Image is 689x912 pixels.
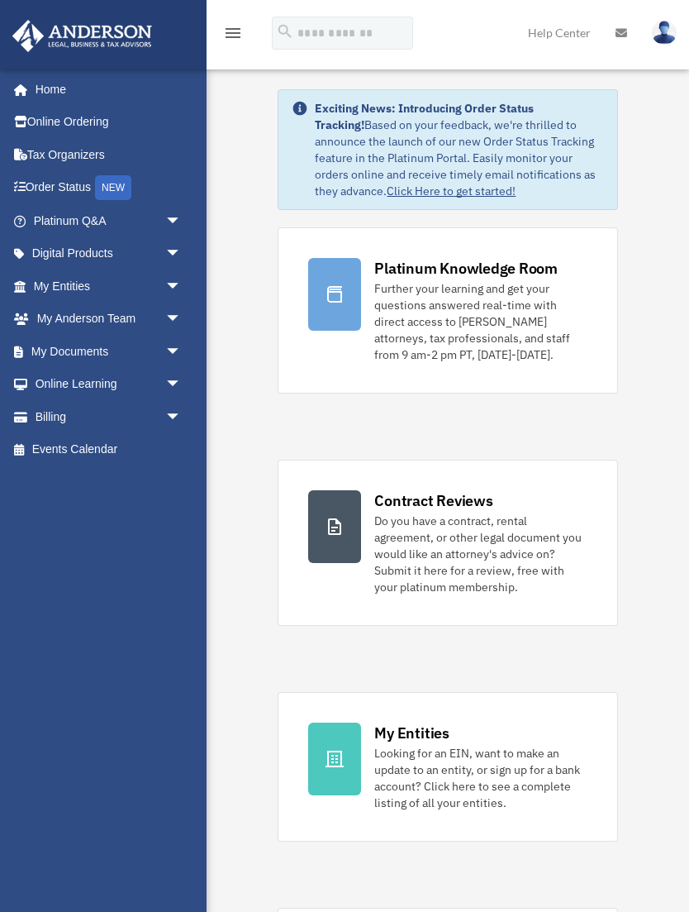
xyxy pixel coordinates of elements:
a: Platinum Q&Aarrow_drop_down [12,204,207,237]
a: Tax Organizers [12,138,207,171]
span: arrow_drop_down [165,237,198,271]
div: My Entities [374,723,449,743]
a: My Documentsarrow_drop_down [12,335,207,368]
div: Do you have a contract, rental agreement, or other legal document you would like an attorney's ad... [374,513,587,595]
div: Based on your feedback, we're thrilled to announce the launch of our new Order Status Tracking fe... [315,100,603,199]
a: Billingarrow_drop_down [12,400,207,433]
div: Contract Reviews [374,490,492,511]
a: Online Ordering [12,106,207,139]
a: Digital Productsarrow_drop_down [12,237,207,270]
div: Further your learning and get your questions answered real-time with direct access to [PERSON_NAM... [374,280,587,363]
span: arrow_drop_down [165,303,198,337]
strong: Exciting News: Introducing Order Status Tracking! [315,101,534,132]
div: NEW [95,175,131,200]
img: User Pic [652,21,677,45]
a: My Entities Looking for an EIN, want to make an update to an entity, or sign up for a bank accoun... [278,692,617,842]
span: arrow_drop_down [165,368,198,402]
i: menu [223,23,243,43]
a: Home [12,73,198,106]
a: Platinum Knowledge Room Further your learning and get your questions answered real-time with dire... [278,227,617,394]
a: Order StatusNEW [12,171,207,205]
span: arrow_drop_down [165,335,198,369]
a: menu [223,29,243,43]
a: Click Here to get started! [387,184,516,198]
a: Contract Reviews Do you have a contract, rental agreement, or other legal document you would like... [278,460,617,626]
i: search [276,22,294,41]
span: arrow_drop_down [165,270,198,303]
img: Anderson Advisors Platinum Portal [7,20,157,52]
span: arrow_drop_down [165,204,198,238]
a: Online Learningarrow_drop_down [12,368,207,401]
a: My Entitiesarrow_drop_down [12,270,207,303]
span: arrow_drop_down [165,400,198,434]
div: Looking for an EIN, want to make an update to an entity, or sign up for a bank account? Click her... [374,745,587,811]
a: Events Calendar [12,433,207,466]
a: My Anderson Teamarrow_drop_down [12,303,207,336]
div: Platinum Knowledge Room [374,258,558,279]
